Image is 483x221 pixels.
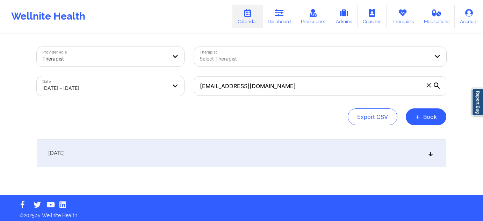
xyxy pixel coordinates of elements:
[48,150,65,157] span: [DATE]
[330,5,358,28] a: Admins
[232,5,262,28] a: Calendar
[348,108,397,125] button: Export CSV
[262,5,296,28] a: Dashboard
[42,80,167,96] div: [DATE] - [DATE]
[296,5,331,28] a: Prescribers
[406,108,446,125] button: +Book
[415,115,420,119] span: +
[42,51,167,66] div: Therapist
[472,88,483,116] a: Report Bug
[15,207,468,219] p: © 2025 by Wellnite Health
[387,5,419,28] a: Therapists
[419,5,455,28] a: Medications
[455,5,483,28] a: Account
[194,76,446,96] input: Search by patient email
[358,5,387,28] a: Coaches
